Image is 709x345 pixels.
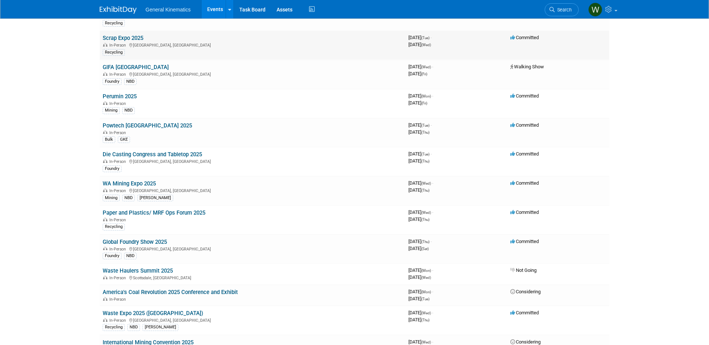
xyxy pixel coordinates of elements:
[103,136,115,143] div: Bulk
[103,188,107,192] img: In-Person Event
[431,122,432,128] span: -
[421,43,431,47] span: (Wed)
[421,94,431,98] span: (Mon)
[103,93,137,100] a: Perumin 2025
[103,107,120,114] div: Mining
[408,216,429,222] span: [DATE]
[431,151,432,157] span: -
[103,209,205,216] a: Paper and Plastics/ MRF Ops Forum 2025
[408,64,433,69] span: [DATE]
[510,267,537,273] span: Not Going
[408,180,433,186] span: [DATE]
[103,324,125,331] div: Recycling
[103,195,120,201] div: Mining
[127,324,140,331] div: NBD
[109,101,128,106] span: In-Person
[137,195,173,201] div: [PERSON_NAME]
[103,276,107,279] img: In-Person Event
[432,339,433,345] span: -
[103,101,107,105] img: In-Person Event
[103,165,121,172] div: Foundry
[103,122,192,129] a: Powtech [GEOGRAPHIC_DATA] 2025
[103,35,143,41] a: Scrap Expo 2025
[421,72,427,76] span: (Fri)
[103,71,403,77] div: [GEOGRAPHIC_DATA], [GEOGRAPHIC_DATA]
[109,218,128,222] span: In-Person
[432,310,433,315] span: -
[421,159,429,163] span: (Thu)
[145,7,191,13] span: General Kinematics
[408,158,429,164] span: [DATE]
[109,130,128,135] span: In-Person
[103,43,107,47] img: In-Person Event
[103,72,107,76] img: In-Person Event
[432,180,433,186] span: -
[103,267,173,274] a: Waste Haulers Summit 2025
[510,93,539,99] span: Committed
[408,239,432,244] span: [DATE]
[408,122,432,128] span: [DATE]
[432,209,433,215] span: -
[421,188,429,192] span: (Thu)
[103,64,169,71] a: GIFA [GEOGRAPHIC_DATA]
[408,246,429,251] span: [DATE]
[109,43,128,48] span: In-Person
[421,36,429,40] span: (Tue)
[408,209,433,215] span: [DATE]
[421,318,429,322] span: (Thu)
[103,78,121,85] div: Foundry
[408,71,427,76] span: [DATE]
[103,20,125,27] div: Recycling
[421,290,431,294] span: (Mon)
[103,253,121,259] div: Foundry
[510,289,541,294] span: Considering
[109,72,128,77] span: In-Person
[510,35,539,40] span: Committed
[103,289,238,296] a: America's Coal Revolution 2025 Conference and Exhibit
[109,276,128,280] span: In-Person
[103,130,107,134] img: In-Person Event
[103,223,125,230] div: Recycling
[122,195,135,201] div: NBD
[408,289,433,294] span: [DATE]
[510,151,539,157] span: Committed
[421,65,431,69] span: (Wed)
[545,3,579,16] a: Search
[408,129,429,135] span: [DATE]
[421,276,431,280] span: (Wed)
[143,324,178,331] div: [PERSON_NAME]
[421,130,429,134] span: (Thu)
[408,93,433,99] span: [DATE]
[103,317,403,323] div: [GEOGRAPHIC_DATA], [GEOGRAPHIC_DATA]
[408,35,432,40] span: [DATE]
[432,267,433,273] span: -
[510,180,539,186] span: Committed
[103,239,167,245] a: Global Foundry Show 2025
[122,107,135,114] div: NBD
[421,123,429,127] span: (Tue)
[103,310,203,317] a: Waste Expo 2025 ([GEOGRAPHIC_DATA])
[432,64,433,69] span: -
[103,218,107,221] img: In-Person Event
[431,239,432,244] span: -
[103,297,107,301] img: In-Person Event
[124,253,137,259] div: NBD
[421,247,429,251] span: (Sat)
[103,187,403,193] div: [GEOGRAPHIC_DATA], [GEOGRAPHIC_DATA]
[103,274,403,280] div: Scottsdale, [GEOGRAPHIC_DATA]
[421,152,429,156] span: (Tue)
[408,274,431,280] span: [DATE]
[421,311,431,315] span: (Wed)
[118,136,130,143] div: GKE
[109,188,128,193] span: In-Person
[510,339,541,345] span: Considering
[408,339,433,345] span: [DATE]
[432,93,433,99] span: -
[408,187,429,193] span: [DATE]
[431,35,432,40] span: -
[421,269,431,273] span: (Mon)
[432,289,433,294] span: -
[109,318,128,323] span: In-Person
[124,78,137,85] div: NBD
[408,42,431,47] span: [DATE]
